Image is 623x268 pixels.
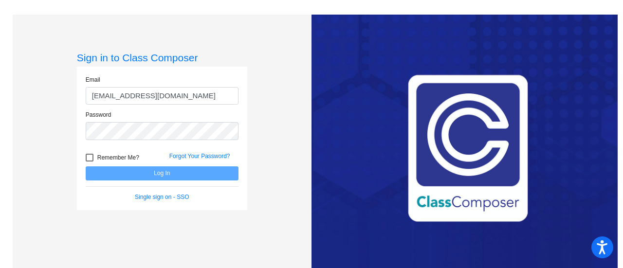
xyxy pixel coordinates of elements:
[97,152,139,163] span: Remember Me?
[86,110,111,119] label: Password
[86,166,238,180] button: Log In
[135,194,189,200] a: Single sign on - SSO
[77,52,247,64] h3: Sign in to Class Composer
[86,75,100,84] label: Email
[169,153,230,160] a: Forgot Your Password?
